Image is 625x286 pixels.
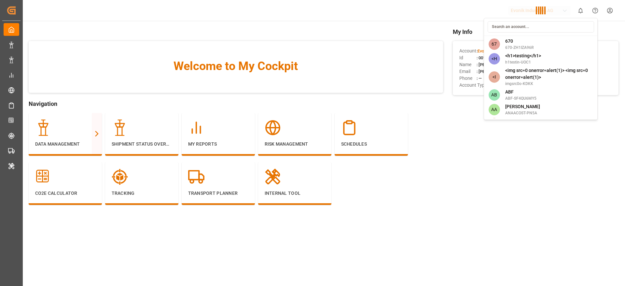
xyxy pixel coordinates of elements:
[341,141,401,148] p: Schedules
[188,190,248,197] p: Transport Planner
[477,69,578,74] span: : [PERSON_NAME][EMAIL_ADDRESS][DOMAIN_NAME]
[459,75,477,82] span: Phone
[477,76,482,81] span: : —
[112,141,172,148] p: Shipment Status Overview
[488,21,594,33] input: Search an account...
[478,49,516,53] span: Evonik Industries AG
[477,55,520,60] span: : 0011t000013eqN2AAI
[42,57,430,75] span: Welcome to My Cockpit
[573,3,588,18] button: show 0 new notifications
[29,99,443,108] span: Navigation
[265,141,325,148] p: Risk Management
[459,61,477,68] span: Name
[459,82,487,89] span: Account Type
[188,141,248,148] p: My Reports
[459,68,477,75] span: Email
[35,190,95,197] p: CO2e Calculator
[459,48,477,54] span: Account
[35,141,95,148] p: Data Management
[453,27,618,36] span: My Info
[477,49,516,53] span: :
[588,3,603,18] button: Help Center
[265,190,325,197] p: Internal Tool
[477,62,511,67] span: : [PERSON_NAME]
[459,54,477,61] span: Id
[112,190,172,197] p: Tracking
